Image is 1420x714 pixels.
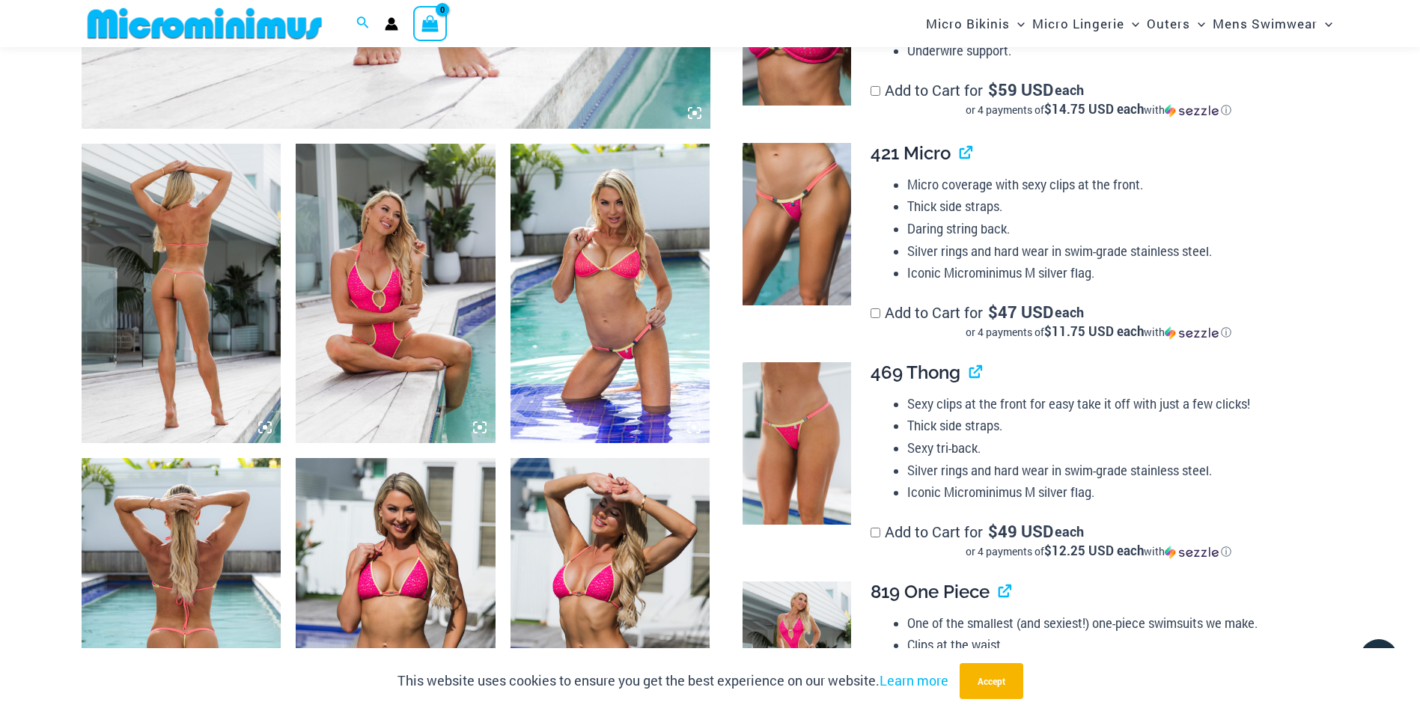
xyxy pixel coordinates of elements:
img: Sezzle [1165,546,1219,559]
span: $11.75 USD each [1044,323,1144,340]
div: or 4 payments of$11.75 USD eachwithSezzle Click to learn more about Sezzle [871,325,1326,340]
span: each [1055,524,1084,539]
label: Add to Cart for [871,302,1326,340]
div: or 4 payments of with [871,325,1326,340]
span: Micro Lingerie [1032,4,1124,43]
span: 819 One Piece [871,581,990,602]
li: Daring string back. [907,218,1326,240]
div: or 4 payments of with [871,544,1326,559]
a: Account icon link [385,17,398,31]
li: One of the smallest (and sexiest!) one-piece swimsuits we make. [907,612,1326,635]
nav: Site Navigation [920,2,1339,45]
li: Iconic Microminimus M silver flag. [907,481,1326,504]
li: Silver rings and hard wear in swim-grade stainless steel. [907,240,1326,263]
a: Micro LingerieMenu ToggleMenu Toggle [1029,4,1143,43]
li: Thick side straps. [907,195,1326,218]
span: each [1055,305,1084,320]
span: $14.75 USD each [1044,100,1144,118]
img: Bubble Mesh Highlight Pink 819 One Piece [296,144,496,443]
img: Bubble Mesh Highlight Pink 421 Micro [743,143,851,306]
input: Add to Cart for$49 USD eachor 4 payments of$12.25 USD eachwithSezzle Click to learn more about Se... [871,528,880,537]
img: Bubble Mesh Highlight Pink 469 Thong [743,362,851,525]
span: each [1055,82,1084,97]
div: or 4 payments of$14.75 USD eachwithSezzle Click to learn more about Sezzle [871,103,1326,118]
span: Menu Toggle [1124,4,1139,43]
span: Menu Toggle [1317,4,1332,43]
input: Add to Cart for$59 USD eachor 4 payments of$14.75 USD eachwithSezzle Click to learn more about Se... [871,86,880,96]
input: Add to Cart for$47 USD eachor 4 payments of$11.75 USD eachwithSezzle Click to learn more about Se... [871,308,880,318]
li: Clips at the waist. [907,634,1326,656]
a: View Shopping Cart, empty [413,6,448,40]
span: 49 USD [988,524,1053,539]
span: 59 USD [988,82,1053,97]
span: 469 Thong [871,361,960,383]
a: Mens SwimwearMenu ToggleMenu Toggle [1209,4,1336,43]
li: Thick side straps. [907,415,1326,437]
label: Add to Cart for [871,522,1326,559]
label: Add to Cart for [871,80,1326,118]
span: Outers [1147,4,1190,43]
button: Accept [960,663,1023,699]
img: Bubble Mesh Highlight Pink 819 One Piece [82,144,281,443]
li: Underwire support. [907,40,1326,62]
li: Sexy tri-back. [907,437,1326,460]
li: Iconic Microminimus M silver flag. [907,262,1326,284]
img: Sezzle [1165,104,1219,118]
a: OutersMenu ToggleMenu Toggle [1143,4,1209,43]
span: $ [988,79,998,100]
a: Learn more [880,671,948,689]
a: Search icon link [356,14,370,34]
span: $12.25 USD each [1044,542,1144,559]
span: Mens Swimwear [1213,4,1317,43]
div: or 4 payments of with [871,103,1326,118]
span: Menu Toggle [1010,4,1025,43]
img: Bubble Mesh Highlight Pink 323 Top 421 Micro [511,144,710,443]
span: $ [988,301,998,323]
span: Menu Toggle [1190,4,1205,43]
div: or 4 payments of$12.25 USD eachwithSezzle Click to learn more about Sezzle [871,544,1326,559]
li: Silver rings and hard wear in swim-grade stainless steel. [907,460,1326,482]
a: Micro BikinisMenu ToggleMenu Toggle [922,4,1029,43]
li: Sexy clips at the front for easy take it off with just a few clicks! [907,393,1326,415]
img: Sezzle [1165,326,1219,340]
span: Micro Bikinis [926,4,1010,43]
span: $ [988,520,998,542]
span: 47 USD [988,305,1053,320]
li: Micro coverage with sexy clips at the front. [907,174,1326,196]
p: This website uses cookies to ensure you get the best experience on our website. [397,670,948,692]
img: MM SHOP LOGO FLAT [82,7,328,40]
span: 421 Micro [871,142,951,164]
